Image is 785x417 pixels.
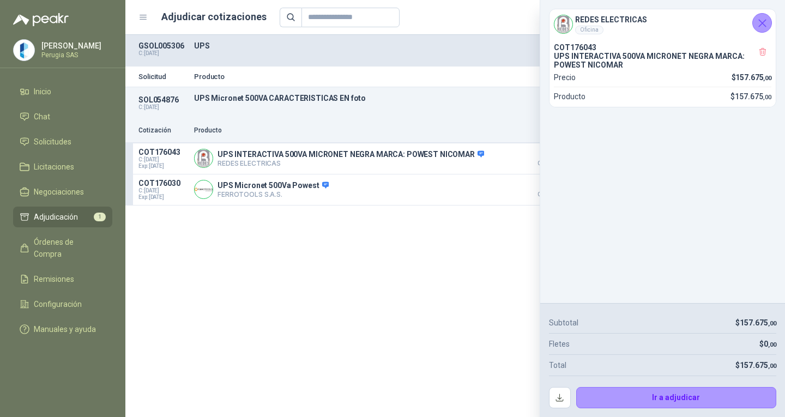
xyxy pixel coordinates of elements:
[13,207,112,227] a: Adjudicación1
[521,148,576,166] p: $ 157.675
[195,149,213,167] img: Company Logo
[740,318,776,327] span: 157.675
[554,71,576,83] p: Precio
[14,40,34,61] img: Company Logo
[13,269,112,289] a: Remisiones
[549,317,578,329] p: Subtotal
[13,81,112,102] a: Inicio
[218,150,484,160] p: UPS INTERACTIVA 500VA MICRONET NEGRA MARCA: POWEST NICOMAR
[735,359,776,371] p: $
[34,298,82,310] span: Configuración
[194,41,615,50] p: UPS
[13,13,69,26] img: Logo peakr
[730,90,771,102] p: $
[521,192,576,197] span: Crédito 30 días
[13,131,112,152] a: Solicitudes
[13,106,112,127] a: Chat
[759,338,776,350] p: $
[768,341,776,348] span: ,00
[576,387,777,409] button: Ir a adjudicar
[34,136,71,148] span: Solicitudes
[13,182,112,202] a: Negociaciones
[138,188,188,194] span: C: [DATE]
[768,320,776,327] span: ,00
[138,156,188,163] span: C: [DATE]
[13,319,112,340] a: Manuales y ayuda
[554,43,771,52] p: COT176043
[521,161,576,166] span: Crédito 30 días
[138,125,188,136] p: Cotización
[521,125,576,136] p: Precio
[34,86,51,98] span: Inicio
[218,159,484,167] p: REDES ELECTRICAS
[549,359,566,371] p: Total
[194,73,615,80] p: Producto
[138,104,188,111] p: C: [DATE]
[34,161,74,173] span: Licitaciones
[138,194,188,201] span: Exp: [DATE]
[138,50,188,57] p: C: [DATE]
[13,232,112,264] a: Órdenes de Compra
[195,180,213,198] img: Company Logo
[218,190,329,198] p: FERROTOOLS S.A.S.
[740,361,776,370] span: 157.675
[34,111,50,123] span: Chat
[138,95,188,104] p: SOL054876
[138,163,188,170] span: Exp: [DATE]
[763,75,771,82] span: ,00
[138,41,188,50] p: GSOL005306
[732,71,772,83] p: $
[138,179,188,188] p: COT176030
[735,317,776,329] p: $
[549,338,570,350] p: Fletes
[194,125,515,136] p: Producto
[34,211,78,223] span: Adjudicación
[138,148,188,156] p: COT176043
[521,179,576,197] p: $ 453.985
[764,340,776,348] span: 0
[13,294,112,315] a: Configuración
[768,362,776,370] span: ,00
[41,42,110,50] p: [PERSON_NAME]
[34,273,74,285] span: Remisiones
[554,52,771,69] p: UPS INTERACTIVA 500VA MICRONET NEGRA MARCA: POWEST NICOMAR
[34,236,102,260] span: Órdenes de Compra
[34,323,96,335] span: Manuales y ayuda
[218,181,329,191] p: UPS Micronet 500Va Powest
[138,73,188,80] p: Solicitud
[13,156,112,177] a: Licitaciones
[554,90,585,102] p: Producto
[34,186,84,198] span: Negociaciones
[735,73,771,82] span: 157.675
[763,94,771,101] span: ,00
[161,9,267,25] h1: Adjudicar cotizaciones
[94,213,106,221] span: 1
[41,52,110,58] p: Perugia SAS
[735,92,771,101] span: 157.675
[194,94,615,102] p: UPS Micronet 500VA CARACTERISTICAS EN foto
